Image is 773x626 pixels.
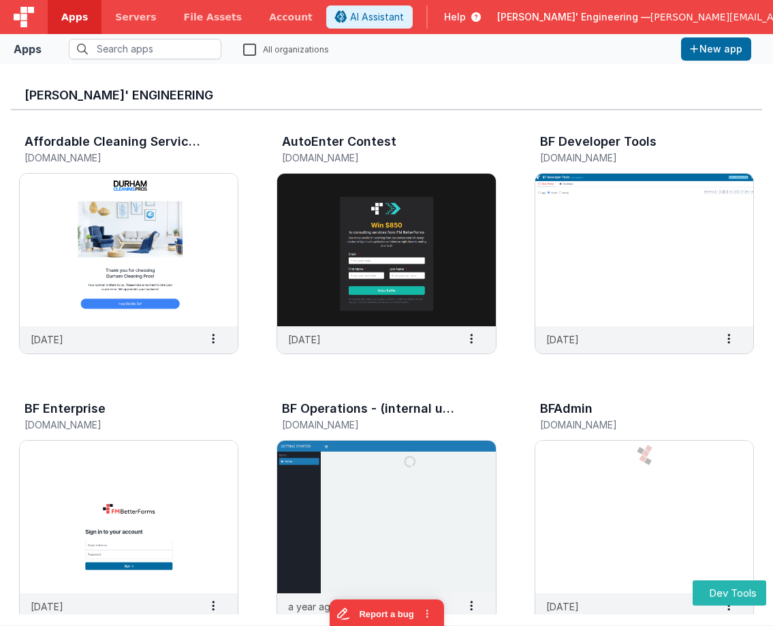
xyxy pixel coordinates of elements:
span: [PERSON_NAME]' Engineering — [497,10,650,24]
span: Servers [115,10,156,24]
p: [DATE] [288,332,321,347]
label: All organizations [243,42,329,55]
h5: [DOMAIN_NAME] [540,420,720,430]
h3: [PERSON_NAME]' Engineering [25,89,748,102]
p: [DATE] [546,332,579,347]
h5: [DOMAIN_NAME] [282,153,462,163]
span: AI Assistant [350,10,404,24]
h5: [DOMAIN_NAME] [25,153,204,163]
p: [DATE] [31,599,63,614]
h3: BF Enterprise [25,402,106,416]
button: Dev Tools [693,580,766,606]
p: [DATE] [31,332,63,347]
h5: [DOMAIN_NAME] [25,420,204,430]
span: Apps [61,10,88,24]
h3: AutoEnter Contest [282,135,396,148]
h3: BFAdmin [540,402,593,416]
p: a year ago [288,599,336,614]
button: AI Assistant [326,5,413,29]
h3: BF Operations - (internal use) [282,402,458,416]
input: Search apps [69,39,221,59]
h3: Affordable Cleaning Services [25,135,200,148]
h5: [DOMAIN_NAME] [282,420,462,430]
h3: BF Developer Tools [540,135,657,148]
button: New app [681,37,751,61]
span: File Assets [184,10,242,24]
span: Help [444,10,466,24]
div: Apps [14,41,42,57]
p: [DATE] [546,599,579,614]
h5: [DOMAIN_NAME] [540,153,720,163]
